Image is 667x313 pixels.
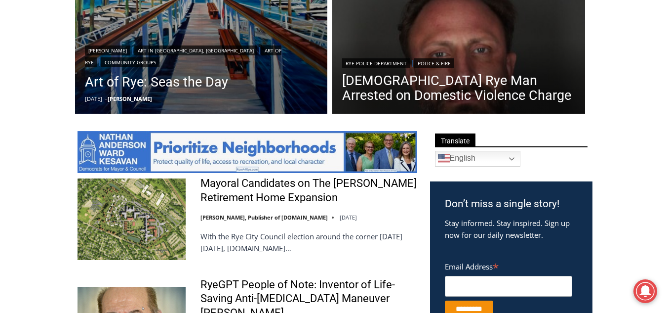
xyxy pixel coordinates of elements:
div: "[PERSON_NAME] and I covered the [DATE] Parade, which was a really eye opening experience as I ha... [249,0,467,96]
a: Rye Police Department [342,58,410,68]
a: English [435,151,520,167]
a: [DEMOGRAPHIC_DATA] Rye Man Arrested on Domestic Violence Charge [342,73,575,103]
h3: Don’t miss a single story! [445,196,578,212]
div: | | | [85,44,318,67]
div: | [342,56,575,68]
a: [PERSON_NAME], Publisher of [DOMAIN_NAME] [200,214,328,221]
a: Art of Rye: Seas the Day [85,72,318,92]
time: [DATE] [85,95,102,102]
a: Intern @ [DOMAIN_NAME] [237,96,478,123]
a: Police & Fire [414,58,454,68]
span: Intern @ [DOMAIN_NAME] [258,98,458,121]
a: [PERSON_NAME] [85,45,130,55]
time: [DATE] [340,214,357,221]
span: Translate [435,134,475,147]
span: – [105,95,108,102]
img: Mayoral Candidates on The Osborn Retirement Home Expansion [78,179,186,260]
a: Art in [GEOGRAPHIC_DATA], [GEOGRAPHIC_DATA] [134,45,257,55]
a: [PERSON_NAME] [108,95,152,102]
a: Mayoral Candidates on The [PERSON_NAME] Retirement Home Expansion [200,177,417,205]
p: With the Rye City Council election around the corner [DATE][DATE], [DOMAIN_NAME]… [200,230,417,254]
p: Stay informed. Stay inspired. Sign up now for our daily newsletter. [445,217,578,241]
img: en [438,153,450,165]
label: Email Address [445,257,572,274]
a: Community Groups [101,57,159,67]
